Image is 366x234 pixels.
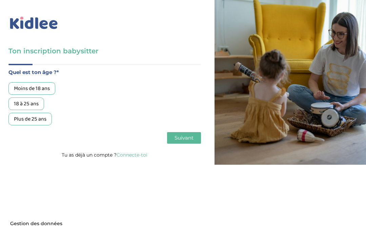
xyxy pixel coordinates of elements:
img: logo_kidlee_bleu [8,15,59,31]
button: Précédent [8,132,40,144]
div: 18 à 25 ans [8,97,44,110]
h3: Ton inscription babysitter [8,46,201,56]
p: Tu as déjà un compte ? [8,150,201,159]
div: Plus de 25 ans [8,113,52,125]
label: Quel est ton âge ?* [8,68,201,77]
span: Suivant [175,134,194,141]
div: Moins de 18 ans [8,82,55,95]
button: Suivant [167,132,201,144]
span: Gestion des données [10,221,62,227]
a: Connecte-toi [117,152,147,158]
button: Gestion des données [6,217,66,231]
